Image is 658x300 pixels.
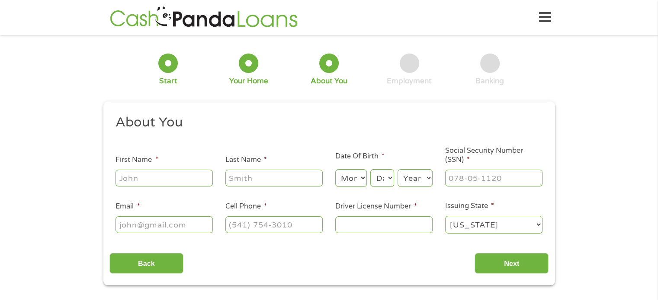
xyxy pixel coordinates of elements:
[116,202,140,211] label: Email
[335,202,417,211] label: Driver License Number
[116,170,213,186] input: John
[475,76,504,86] div: Banking
[311,76,347,86] div: About You
[445,202,494,211] label: Issuing State
[107,5,300,30] img: GetLoanNow Logo
[109,253,183,274] input: Back
[445,170,542,186] input: 078-05-1120
[116,216,213,233] input: john@gmail.com
[116,155,158,164] label: First Name
[475,253,549,274] input: Next
[116,114,536,131] h2: About You
[225,216,323,233] input: (541) 754-3010
[225,202,267,211] label: Cell Phone
[159,76,177,86] div: Start
[387,76,432,86] div: Employment
[225,170,323,186] input: Smith
[229,76,268,86] div: Your Home
[335,152,385,161] label: Date Of Birth
[225,155,267,164] label: Last Name
[445,146,542,164] label: Social Security Number (SSN)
